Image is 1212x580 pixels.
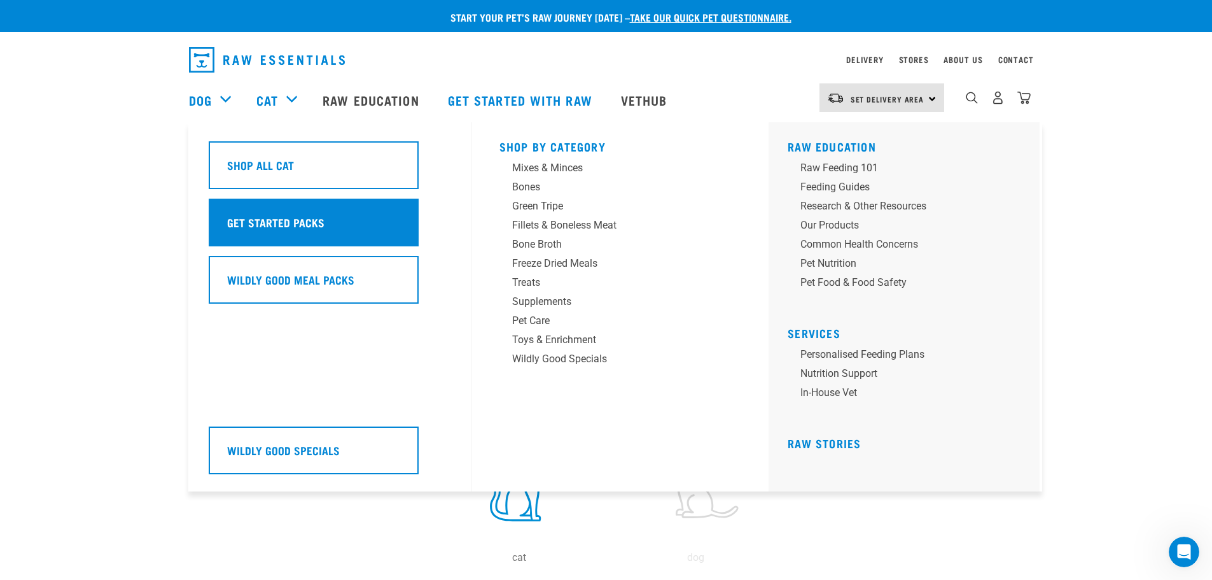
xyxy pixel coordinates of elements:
h5: Wildly Good Meal Packs [227,271,354,288]
iframe: Intercom live chat [1169,537,1199,567]
img: van-moving.png [827,92,844,104]
a: Raw Stories [788,440,861,446]
a: Mixes & Minces [499,160,741,180]
span: Set Delivery Area [851,97,924,101]
div: Green Tripe [512,199,711,214]
a: Shop All Cat [209,141,450,199]
a: Cat [256,90,278,110]
img: home-icon@2x.png [1017,91,1031,104]
a: Dog [189,90,212,110]
p: cat [433,550,605,565]
div: Pet Nutrition [800,256,999,271]
div: Freeze Dried Meals [512,256,711,271]
a: Wildly Good Specials [209,427,450,484]
a: Bones [499,180,741,199]
a: Raw Feeding 101 [788,160,1029,180]
div: Treats [512,275,711,290]
a: Get Started Packs [209,199,450,256]
img: user.png [991,91,1005,104]
a: Our Products [788,218,1029,237]
a: Vethub [608,74,683,125]
a: Feeding Guides [788,180,1029,199]
div: Feeding Guides [800,180,999,195]
a: Wildly Good Meal Packs [209,256,450,313]
a: Nutrition Support [788,366,1029,385]
a: Delivery [846,57,883,62]
a: Pet Care [499,313,741,332]
h5: Wildly Good Specials [227,442,340,458]
div: Supplements [512,294,711,309]
a: Raw Education [788,143,876,150]
a: Wildly Good Specials [499,351,741,371]
a: Common Health Concerns [788,237,1029,256]
div: Fillets & Boneless Meat [512,218,711,233]
div: Bones [512,180,711,195]
div: Pet Care [512,313,711,329]
a: About Us [944,57,982,62]
nav: dropdown navigation [179,42,1034,78]
div: Our Products [800,218,999,233]
a: Bone Broth [499,237,741,256]
img: Raw Essentials Logo [189,47,345,73]
p: dog [610,550,782,565]
a: Supplements [499,294,741,313]
div: Raw Feeding 101 [800,160,999,176]
a: Toys & Enrichment [499,332,741,351]
a: Research & Other Resources [788,199,1029,218]
a: Raw Education [310,74,435,125]
a: Personalised Feeding Plans [788,347,1029,366]
a: Treats [499,275,741,294]
a: take our quick pet questionnaire. [630,14,791,20]
div: Research & Other Resources [800,199,999,214]
h5: Shop By Category [499,140,741,150]
div: Toys & Enrichment [512,332,711,348]
h5: Services [788,327,1029,337]
div: Mixes & Minces [512,160,711,176]
div: Wildly Good Specials [512,351,711,367]
div: Common Health Concerns [800,237,999,252]
div: Bone Broth [512,237,711,252]
img: home-icon-1@2x.png [966,92,978,104]
a: Get started with Raw [435,74,608,125]
a: Fillets & Boneless Meat [499,218,741,237]
a: Contact [998,57,1034,62]
h5: Shop All Cat [227,157,294,173]
a: Green Tripe [499,199,741,218]
a: Pet Food & Food Safety [788,275,1029,294]
div: Pet Food & Food Safety [800,275,999,290]
h5: Get Started Packs [227,214,324,230]
a: In-house vet [788,385,1029,404]
a: Freeze Dried Meals [499,256,741,275]
a: Pet Nutrition [788,256,1029,275]
a: Stores [899,57,929,62]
